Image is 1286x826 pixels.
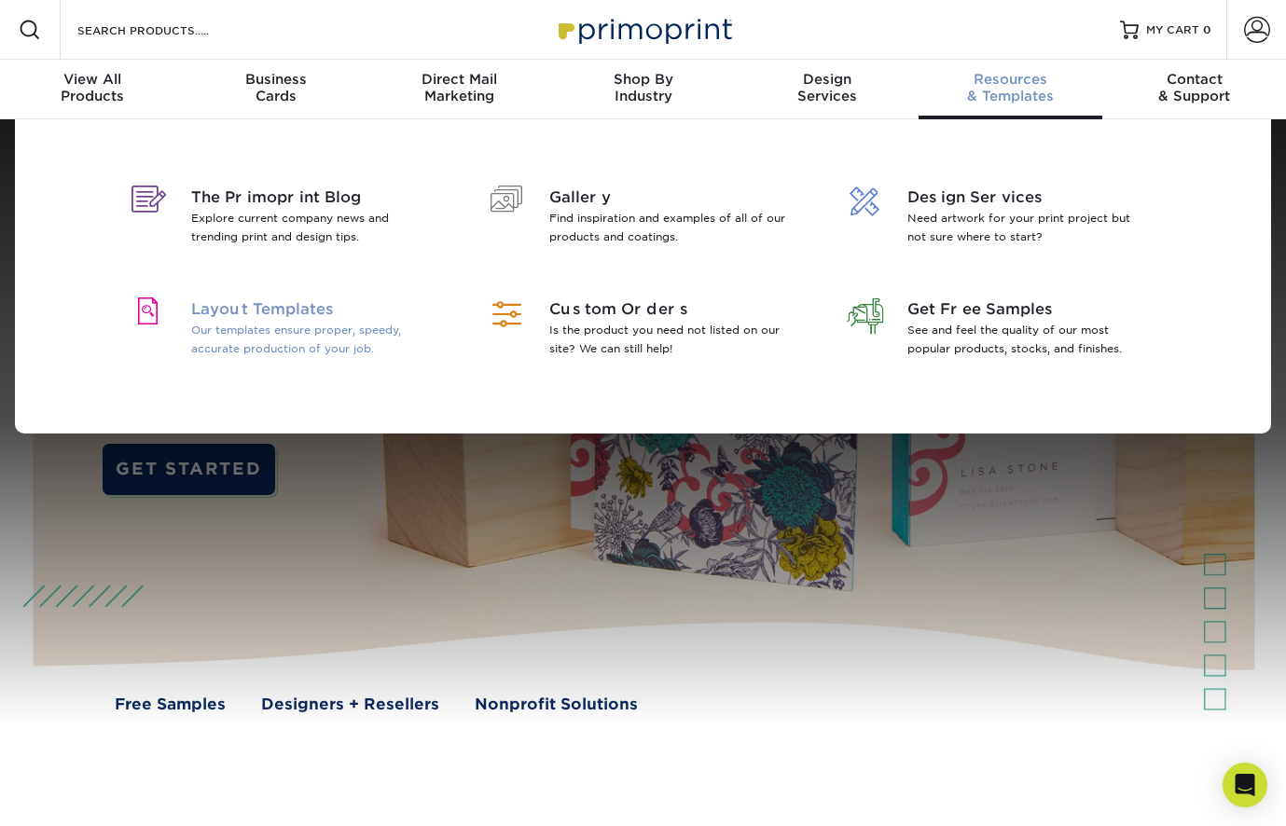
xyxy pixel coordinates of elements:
span: Contact [1102,71,1286,88]
span: 0 [1203,23,1211,36]
a: Direct MailMarketing [367,60,551,119]
span: Shop By [551,71,735,88]
a: Custom Orders Is the product you need not listed on our site? We can still help! [478,276,809,388]
span: Get Free Samples [907,298,1149,321]
div: Marketing [367,71,551,104]
span: Gallery [549,186,791,209]
a: Contact& Support [1102,60,1286,119]
span: Business [184,71,367,88]
span: Design Services [907,186,1149,209]
div: Open Intercom Messenger [1223,763,1267,807]
a: Gallery Find inspiration and examples of all of our products and coatings. [478,164,809,276]
span: Custom Orders [549,298,791,321]
span: Direct Mail [367,71,551,88]
a: BusinessCards [184,60,367,119]
p: Need artwork for your print project but not sure where to start? [907,209,1149,246]
p: Is the product you need not listed on our site? We can still help! [549,321,791,358]
div: & Support [1102,71,1286,104]
p: Find inspiration and examples of all of our products and coatings. [549,209,791,246]
p: See and feel the quality of our most popular products, stocks, and finishes. [907,321,1149,358]
div: Industry [551,71,735,104]
a: The Primoprint Blog Explore current company news and trending print and design tips. [120,164,450,276]
span: Layout Templates [191,298,433,321]
a: Design Services Need artwork for your print project but not sure where to start? [837,164,1167,276]
div: Services [735,71,919,104]
span: Resources [919,71,1102,88]
a: Resources& Templates [919,60,1102,119]
p: Explore current company news and trending print and design tips. [191,209,433,246]
input: SEARCH PRODUCTS..... [76,19,257,41]
span: MY CART [1146,22,1199,38]
div: & Templates [919,71,1102,104]
div: Cards [184,71,367,104]
span: Design [735,71,919,88]
a: DesignServices [735,60,919,119]
a: Layout Templates Our templates ensure proper, speedy, accurate production of your job. [120,276,450,388]
iframe: Google Customer Reviews [5,769,159,819]
span: The Primoprint Blog [191,186,433,209]
a: Shop ByIndustry [551,60,735,119]
a: Get Free Samples See and feel the quality of our most popular products, stocks, and finishes. [837,276,1167,388]
p: Our templates ensure proper, speedy, accurate production of your job. [191,321,433,358]
img: Primoprint [550,9,737,49]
